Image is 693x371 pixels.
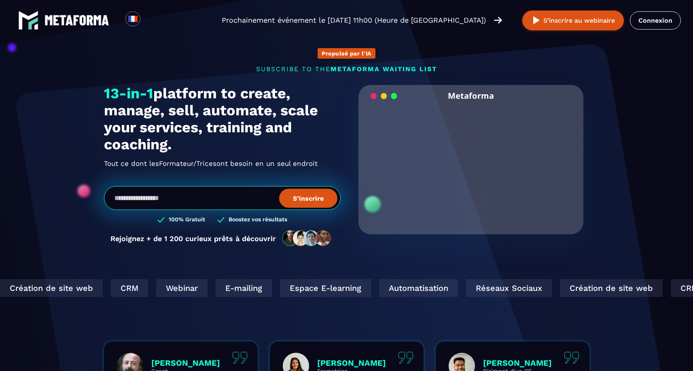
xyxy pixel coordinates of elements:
[104,65,589,73] p: SUBSCRIBE TO THE
[522,11,624,30] button: S’inscrire au webinaire
[494,16,502,25] img: arrow-right
[322,50,371,57] p: Propulsé par l'IA
[104,157,341,170] h2: Tout ce dont les ont besoin en un seul endroit
[157,216,165,224] img: checked
[140,11,160,29] div: Search for option
[630,11,681,30] a: Connexion
[159,157,216,170] span: Formateur/Trices
[45,15,109,25] img: logo
[369,279,448,297] div: Automatisation
[279,189,337,208] button: S’inscrire
[146,279,198,297] div: Webinar
[147,15,153,25] input: Search for option
[371,92,397,100] img: loading
[232,352,248,364] img: quote
[222,15,486,26] p: Prochainement événement le [DATE] 11h00 (Heure de [GEOGRAPHIC_DATA])
[169,216,205,224] h3: 100% Gratuit
[104,85,153,102] span: 13-in-1
[483,358,552,368] p: [PERSON_NAME]
[110,234,276,243] p: Rejoignez + de 1 200 curieux prêts à découvrir
[151,358,220,368] p: [PERSON_NAME]
[317,358,386,368] p: [PERSON_NAME]
[448,85,494,106] h2: Metaforma
[365,106,578,213] video: Your browser does not support the video tag.
[564,352,579,364] img: quote
[331,65,437,73] span: METAFORMA WAITING LIST
[550,279,653,297] div: Création de site web
[104,85,341,153] h1: platform to create, manage, sell, automate, scale your services, training and coaching.
[101,279,138,297] div: CRM
[217,216,225,224] img: checked
[229,216,287,224] h3: Boostez vos résultats
[270,279,361,297] div: Espace E-learning
[280,230,334,247] img: community-people
[456,279,542,297] div: Réseaux Sociaux
[398,352,413,364] img: quote
[206,279,262,297] div: E-mailing
[159,163,212,176] span: Coach En Ligne
[531,15,541,25] img: play
[128,14,138,24] img: fr
[18,10,38,30] img: logo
